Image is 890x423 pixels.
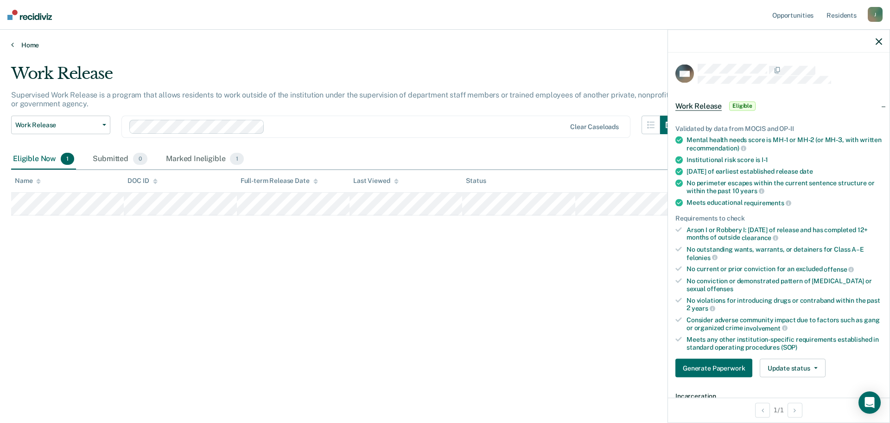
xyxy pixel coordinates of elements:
div: Submitted [91,149,149,169]
div: Marked Ineligible [164,149,246,169]
div: Clear caseloads [570,123,619,131]
div: Arson I or Robbery I: [DATE] of release and has completed 12+ months of outside [687,226,882,241]
p: Supervised Work Release is a program that allows residents to work outside of the institution und... [11,91,671,108]
div: [DATE] of earliest established release [687,167,882,175]
span: recommendation) [687,144,746,152]
a: Home [11,41,879,49]
button: Generate Paperwork [675,359,752,377]
button: Update status [760,359,825,377]
span: 1 [61,153,74,165]
div: No conviction or demonstrated pattern of [MEDICAL_DATA] or sexual [687,277,882,293]
span: Work Release [675,101,722,111]
div: DOC ID [127,177,157,185]
button: Next Opportunity [788,403,802,417]
div: Name [15,177,41,185]
div: No outstanding wants, warrants, or detainers for Class A–E [687,246,882,261]
div: Requirements to check [675,214,882,222]
div: Validated by data from MOCIS and OP-II [675,124,882,132]
div: Last Viewed [353,177,398,185]
span: years [692,305,715,312]
span: I-1 [762,156,768,163]
span: Eligible [729,101,756,111]
div: 1 / 1 [668,397,890,422]
div: Status [466,177,486,185]
div: Meets educational [687,199,882,207]
div: Full-term Release Date [241,177,318,185]
div: Open Intercom Messenger [858,391,881,414]
div: Meets any other institution-specific requirements established in standard operating procedures [687,336,882,351]
div: Mental health needs score is MH-1 or MH-2 (or MH-3, with written [687,136,882,152]
div: Institutional risk score is [687,156,882,163]
span: (SOP) [781,344,797,351]
span: clearance [742,234,779,241]
dt: Incarceration [675,392,882,400]
div: Eligible Now [11,149,76,169]
span: years [740,187,764,195]
span: Work Release [15,121,99,129]
span: date [800,167,813,175]
span: 1 [230,153,243,165]
div: J [868,7,883,22]
span: offense [824,266,854,273]
span: felonies [687,254,718,261]
div: Work Release [11,64,679,91]
span: involvement [744,324,787,332]
button: Previous Opportunity [755,403,770,417]
span: 0 [133,153,147,165]
span: offenses [707,285,733,292]
div: Work ReleaseEligible [668,91,890,121]
div: Consider adverse community impact due to factors such as gang or organized crime [687,316,882,332]
img: Recidiviz [7,10,52,20]
div: No violations for introducing drugs or contraband within the past 2 [687,296,882,312]
div: No perimeter escapes within the current sentence structure or within the past 10 [687,179,882,195]
span: requirements [744,199,791,207]
div: No current or prior conviction for an excluded [687,265,882,273]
